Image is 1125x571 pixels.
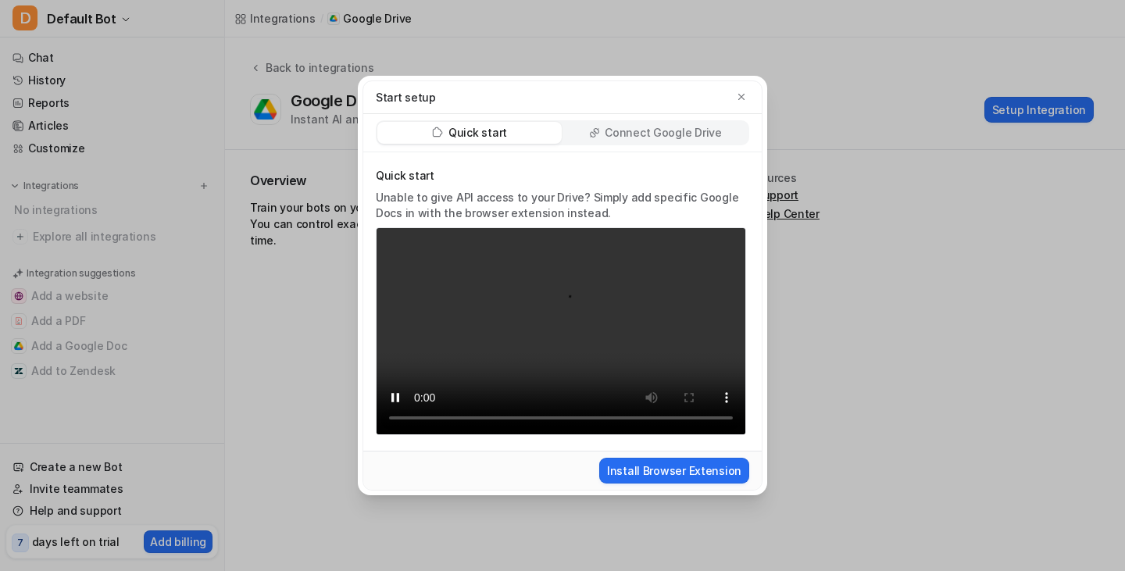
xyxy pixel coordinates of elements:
[376,168,746,184] p: Quick start
[599,458,749,484] button: Install Browser Extension
[376,89,436,105] p: Start setup
[376,227,746,436] video: Your browser does not support the video tag.
[448,125,507,141] p: Quick start
[376,190,746,221] p: Unable to give API access to your Drive? Simply add specific Google Docs in with the browser exte...
[605,125,721,141] p: Connect Google Drive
